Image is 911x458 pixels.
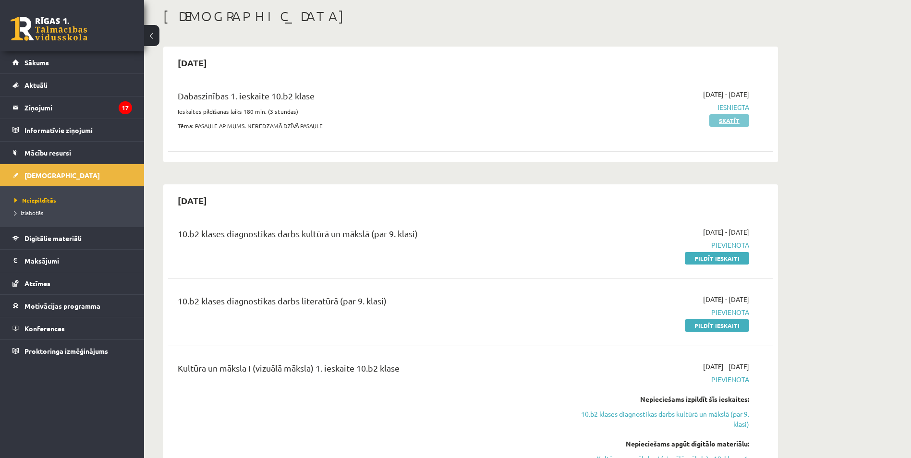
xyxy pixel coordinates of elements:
[24,148,71,157] span: Mācību resursi
[24,119,132,141] legend: Informatīvie ziņojumi
[568,307,749,317] span: Pievienota
[12,119,132,141] a: Informatīvie ziņojumi
[568,409,749,429] a: 10.b2 klases diagnostikas darbs kultūrā un mākslā (par 9. klasi)
[12,74,132,96] a: Aktuāli
[568,240,749,250] span: Pievienota
[168,189,217,212] h2: [DATE]
[178,227,554,245] div: 10.b2 klases diagnostikas darbs kultūrā un mākslā (par 9. klasi)
[24,96,132,119] legend: Ziņojumi
[12,295,132,317] a: Motivācijas programma
[12,96,132,119] a: Ziņojumi17
[119,101,132,114] i: 17
[14,208,134,217] a: Izlabotās
[178,89,554,107] div: Dabaszinības 1. ieskaite 10.b2 klase
[24,171,100,180] span: [DEMOGRAPHIC_DATA]
[14,209,43,217] span: Izlabotās
[568,439,749,449] div: Nepieciešams apgūt digitālo materiālu:
[12,317,132,339] a: Konferences
[568,394,749,404] div: Nepieciešams izpildīt šīs ieskaites:
[703,227,749,237] span: [DATE] - [DATE]
[12,142,132,164] a: Mācību resursi
[14,196,56,204] span: Neizpildītās
[568,102,749,112] span: Iesniegta
[703,89,749,99] span: [DATE] - [DATE]
[24,347,108,355] span: Proktoringa izmēģinājums
[709,114,749,127] a: Skatīt
[703,294,749,304] span: [DATE] - [DATE]
[178,121,554,130] p: Tēma: PASAULE AP MUMS. NEREDZAMĀ DZĪVĀ PASAULE
[178,107,554,116] p: Ieskaites pildīšanas laiks 180 min. (3 stundas)
[24,324,65,333] span: Konferences
[12,164,132,186] a: [DEMOGRAPHIC_DATA]
[11,17,87,41] a: Rīgas 1. Tālmācības vidusskola
[703,362,749,372] span: [DATE] - [DATE]
[14,196,134,205] a: Neizpildītās
[685,252,749,265] a: Pildīt ieskaiti
[12,250,132,272] a: Maksājumi
[24,279,50,288] span: Atzīmes
[168,51,217,74] h2: [DATE]
[178,294,554,312] div: 10.b2 klases diagnostikas darbs literatūrā (par 9. klasi)
[24,234,82,242] span: Digitālie materiāli
[12,272,132,294] a: Atzīmes
[178,362,554,379] div: Kultūra un māksla I (vizuālā māksla) 1. ieskaite 10.b2 klase
[24,301,100,310] span: Motivācijas programma
[24,250,132,272] legend: Maksājumi
[12,51,132,73] a: Sākums
[24,81,48,89] span: Aktuāli
[12,340,132,362] a: Proktoringa izmēģinājums
[568,374,749,385] span: Pievienota
[163,8,778,24] h1: [DEMOGRAPHIC_DATA]
[24,58,49,67] span: Sākums
[12,227,132,249] a: Digitālie materiāli
[685,319,749,332] a: Pildīt ieskaiti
